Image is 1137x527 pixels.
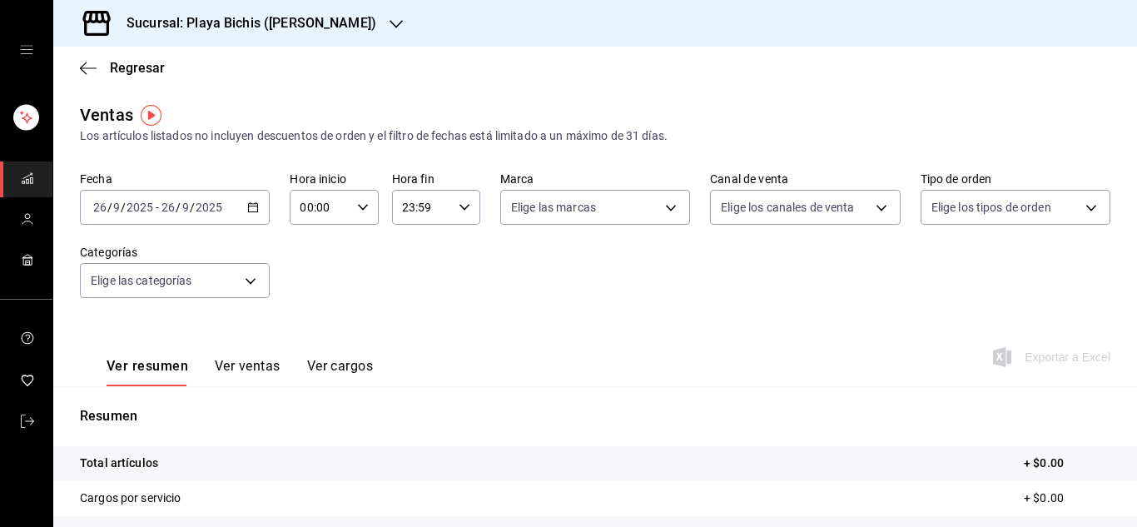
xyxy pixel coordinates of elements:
[121,201,126,214] span: /
[307,358,374,386] button: Ver cargos
[392,173,480,185] label: Hora fin
[190,201,195,214] span: /
[80,102,133,127] div: Ventas
[156,201,159,214] span: -
[721,199,854,216] span: Elige los canales de venta
[113,13,376,33] h3: Sucursal: Playa Bichis ([PERSON_NAME])
[112,201,121,214] input: --
[176,201,181,214] span: /
[80,246,270,258] label: Categorías
[80,406,1110,426] p: Resumen
[1024,455,1110,472] p: + $0.00
[195,201,223,214] input: ----
[161,201,176,214] input: --
[921,173,1110,185] label: Tipo de orden
[107,201,112,214] span: /
[80,490,181,507] p: Cargos por servicio
[80,60,165,76] button: Regresar
[710,173,900,185] label: Canal de venta
[80,455,158,472] p: Total artículos
[931,199,1051,216] span: Elige los tipos de orden
[181,201,190,214] input: --
[126,201,154,214] input: ----
[107,358,373,386] div: navigation tabs
[1024,490,1110,507] p: + $0.00
[290,173,378,185] label: Hora inicio
[110,60,165,76] span: Regresar
[215,358,281,386] button: Ver ventas
[511,199,596,216] span: Elige las marcas
[20,43,33,57] button: open drawer
[80,173,270,185] label: Fecha
[80,127,1110,145] div: Los artículos listados no incluyen descuentos de orden y el filtro de fechas está limitado a un m...
[500,173,690,185] label: Marca
[141,105,161,126] img: Tooltip marker
[92,201,107,214] input: --
[91,272,192,289] span: Elige las categorías
[107,358,188,386] button: Ver resumen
